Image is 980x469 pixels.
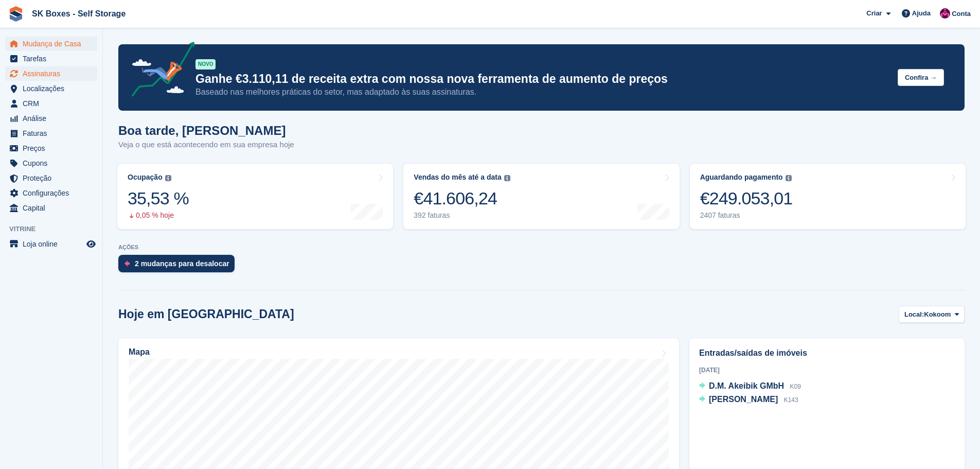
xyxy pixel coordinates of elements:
a: Ocupação 35,53 % 0,05 % hoje [117,164,393,229]
span: Assinaturas [23,66,84,81]
p: Ganhe €3.110,11 de receita extra com nossa nova ferramenta de aumento de preços [195,72,889,86]
div: [DATE] [699,366,955,375]
div: €41.606,24 [414,188,510,209]
p: Baseado nas melhores práticas do setor, mas adaptado às suas assinaturas. [195,86,889,98]
img: icon-info-grey-7440780725fd019a000dd9b08b2336e03edf1995a4989e88bcd33f0948082b44.svg [786,175,792,181]
h2: Entradas/saídas de imóveis [699,347,955,359]
span: Vitrine [9,224,102,234]
img: move_outs_to_deallocate_icon-f764333ba52eb49d3ac5e1228854f67142a1ed5810a6f6cc68b1a99e826820c5.svg [124,260,130,267]
span: Faturas [23,126,84,141]
span: Mudança de Casa [23,37,84,51]
div: Ocupação [128,173,163,182]
img: icon-info-grey-7440780725fd019a000dd9b08b2336e03edf1995a4989e88bcd33f0948082b44.svg [504,175,510,181]
span: Tarefas [23,51,84,66]
h2: Mapa [129,348,150,357]
p: AÇÕES [118,244,965,251]
span: Ajuda [912,8,931,19]
h2: Hoje em [GEOGRAPHIC_DATA] [118,307,294,321]
a: menu [5,51,97,66]
span: Criar [866,8,882,19]
img: price-adjustments-announcement-icon-8257ccfd72463d97f412b2fc003d46551f7dbcb40ab6d574587a9cd5c0d94... [123,42,195,100]
div: NOVO [195,59,216,70]
a: menu [5,141,97,155]
div: Vendas do mês até a data [414,173,501,182]
a: Loja de pré-visualização [85,238,97,250]
div: 2407 faturas [700,211,793,220]
div: Aguardando pagamento [700,173,783,182]
button: Local: Kokoom [899,306,965,323]
span: Preços [23,141,84,155]
span: Capital [23,201,84,215]
a: menu [5,126,97,141]
span: [PERSON_NAME] [709,395,778,404]
a: menu [5,186,97,200]
div: €249.053,01 [700,188,793,209]
span: Loja online [23,237,84,251]
span: Localizações [23,81,84,96]
div: 35,53 % [128,188,189,209]
a: Vendas do mês até a data €41.606,24 392 faturas [403,164,679,229]
div: 2 mudanças para desalocar [135,259,229,268]
button: Confira → [898,69,944,86]
a: menu [5,171,97,185]
img: stora-icon-8386f47178a22dfd0bd8f6a31ec36ba5ce8667c1dd55bd0f319d3a0aa187defe.svg [8,6,24,22]
a: menu [5,237,97,251]
a: Aguardando pagamento €249.053,01 2407 faturas [690,164,966,229]
a: menu [5,66,97,81]
a: menu [5,96,97,111]
a: D.M. Akeibik GMbH K09 [699,380,801,393]
span: K143 [784,396,798,404]
div: 0,05 % hoje [128,211,189,220]
a: menu [5,201,97,215]
a: SK Boxes - Self Storage [28,5,130,22]
div: 392 faturas [414,211,510,220]
span: Local: [904,309,924,320]
a: menu [5,37,97,51]
span: Conta [952,9,971,19]
p: Veja o que está acontecendo em sua empresa hoje [118,139,294,151]
span: D.M. Akeibik GMbH [709,381,784,390]
span: Proteção [23,171,84,185]
a: 2 mudanças para desalocar [118,255,240,277]
a: menu [5,111,97,126]
span: Cupons [23,156,84,170]
span: Análise [23,111,84,126]
a: menu [5,156,97,170]
span: CRM [23,96,84,111]
span: Configurações [23,186,84,200]
h1: Boa tarde, [PERSON_NAME] [118,124,294,137]
a: [PERSON_NAME] K143 [699,393,798,407]
a: menu [5,81,97,96]
span: Kokoom [924,309,951,320]
img: icon-info-grey-7440780725fd019a000dd9b08b2336e03edf1995a4989e88bcd33f0948082b44.svg [165,175,171,181]
span: K09 [790,383,801,390]
img: Joana Alegria [940,8,950,19]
